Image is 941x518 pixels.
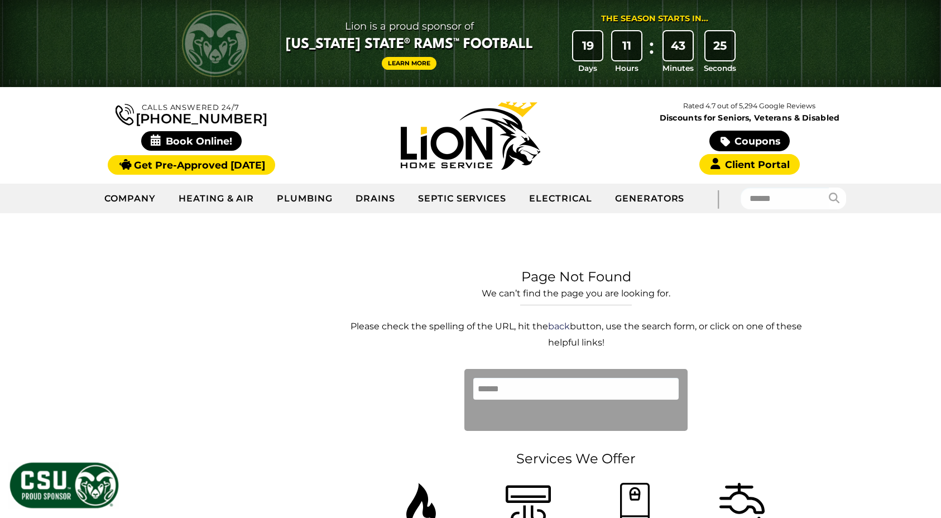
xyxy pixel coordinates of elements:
span: Services We Offer [348,449,804,469]
span: Book Online! [141,131,242,151]
a: Septic Services [407,185,518,213]
div: 11 [612,31,641,60]
span: We can’t find the page you are looking for. [348,287,804,300]
span: Seconds [704,63,736,74]
a: Company [93,185,167,213]
span: Page Not Found [348,267,804,287]
a: Coupons [709,131,790,151]
a: Learn More [382,57,436,70]
div: 19 [573,31,602,60]
a: Get Pre-Approved [DATE] [108,155,275,175]
div: | [695,184,740,213]
img: CSU Rams logo [182,10,249,77]
p: Rated 4.7 out of 5,294 Google Reviews [610,100,889,112]
span: Days [578,63,597,74]
div: 43 [664,31,693,60]
a: Plumbing [266,185,344,213]
p: Please check the spelling of the URL, hit the button, use the search form, or click on one of the... [348,319,804,351]
div: The Season Starts in... [601,13,708,25]
span: [US_STATE] State® Rams™ Football [286,35,533,54]
span: Minutes [662,63,694,74]
img: Lion Home Service [401,102,540,170]
a: [PHONE_NUMBER] [116,102,267,126]
img: CSU Sponsor Badge [8,461,120,510]
div: : [646,31,657,74]
div: 25 [705,31,734,60]
span: Lion is a proud sponsor of [286,17,533,35]
a: Drains [344,185,407,213]
span: Discounts for Seniors, Veterans & Disabled [612,114,887,122]
a: Electrical [518,185,604,213]
a: Generators [604,185,696,213]
a: Client Portal [699,154,800,175]
span: Hours [615,63,638,74]
a: Heating & Air [167,185,266,213]
a: back [548,321,570,332]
